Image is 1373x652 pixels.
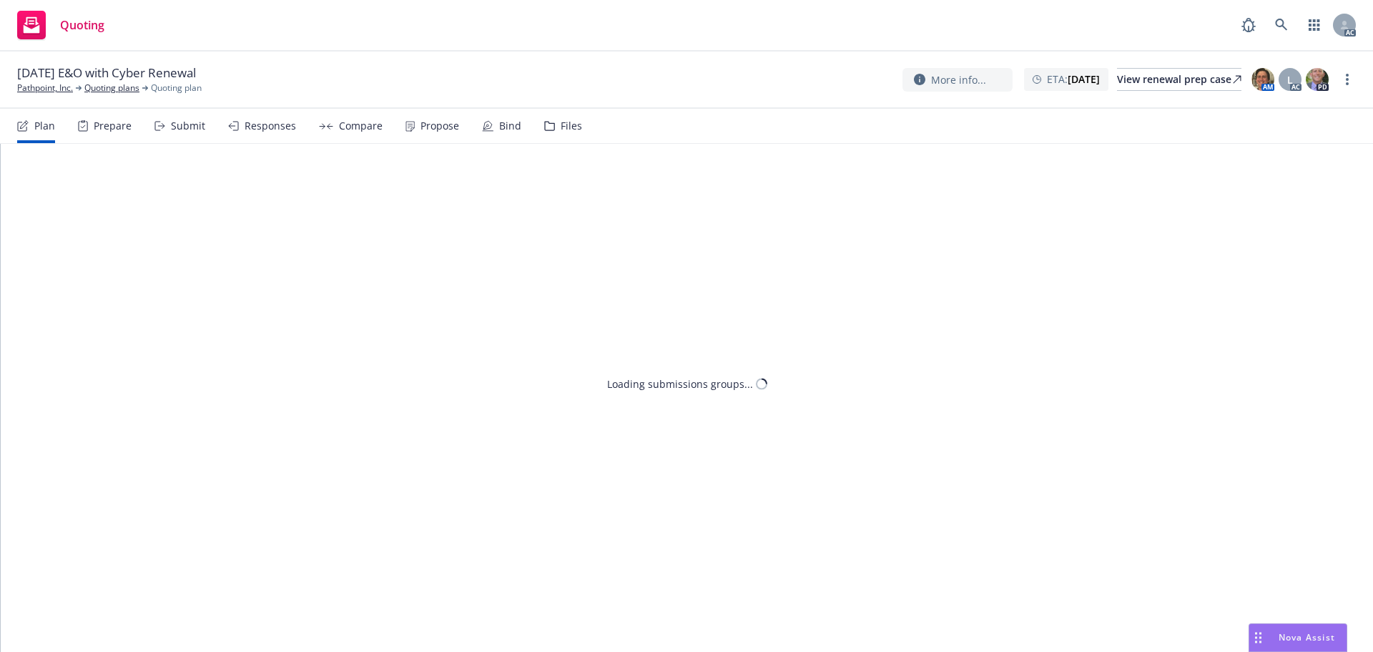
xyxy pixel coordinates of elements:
div: Bind [499,120,521,132]
img: photo [1251,68,1274,91]
div: View renewal prep case [1117,69,1241,90]
div: Loading submissions groups... [607,376,753,391]
div: Submit [171,120,205,132]
div: Propose [420,120,459,132]
div: Prepare [94,120,132,132]
a: View renewal prep case [1117,68,1241,91]
span: Quoting [60,19,104,31]
div: Files [561,120,582,132]
span: Nova Assist [1279,631,1335,643]
a: Search [1267,11,1296,39]
a: Quoting [11,5,110,45]
div: Responses [245,120,296,132]
span: [DATE] E&O with Cyber Renewal [17,64,196,82]
span: ETA : [1047,72,1100,87]
a: Switch app [1300,11,1329,39]
div: Drag to move [1249,624,1267,651]
span: Quoting plan [151,82,202,94]
a: Quoting plans [84,82,139,94]
a: Pathpoint, Inc. [17,82,73,94]
div: Plan [34,120,55,132]
button: More info... [902,68,1013,92]
a: Report a Bug [1234,11,1263,39]
img: photo [1306,68,1329,91]
a: more [1339,71,1356,88]
div: Compare [339,120,383,132]
button: Nova Assist [1249,623,1347,652]
span: L [1287,72,1293,87]
span: More info... [931,72,986,87]
strong: [DATE] [1068,72,1100,86]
